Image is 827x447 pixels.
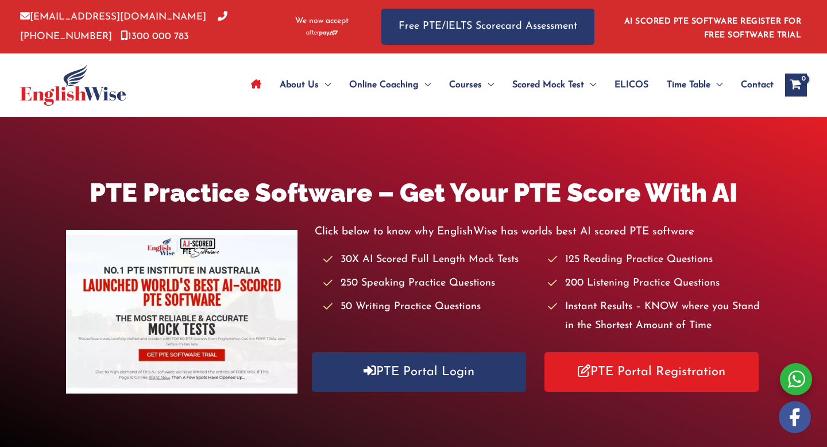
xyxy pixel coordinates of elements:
span: Contact [741,65,774,105]
a: [PHONE_NUMBER] [20,12,227,41]
h1: PTE Practice Software – Get Your PTE Score With AI [66,175,761,211]
a: Scored Mock TestMenu Toggle [503,65,605,105]
span: Menu Toggle [419,65,431,105]
li: Instant Results – KNOW where you Stand in the Shortest Amount of Time [548,298,761,336]
a: [EMAIL_ADDRESS][DOMAIN_NAME] [20,12,206,22]
span: Time Table [667,65,710,105]
li: 200 Listening Practice Questions [548,274,761,293]
span: Menu Toggle [584,65,596,105]
li: 50 Writing Practice Questions [323,298,536,317]
p: Click below to know why EnglishWise has worlds best AI scored PTE software [315,222,760,241]
a: AI SCORED PTE SOFTWARE REGISTER FOR FREE SOFTWARE TRIAL [624,17,802,40]
span: Courses [449,65,482,105]
a: ELICOS [605,65,658,105]
span: Menu Toggle [482,65,494,105]
a: Online CoachingMenu Toggle [340,65,440,105]
a: PTE Portal Registration [544,352,759,392]
span: Scored Mock Test [512,65,584,105]
span: Menu Toggle [319,65,331,105]
a: View Shopping Cart, empty [785,74,807,97]
li: 30X AI Scored Full Length Mock Tests [323,251,536,269]
span: ELICOS [615,65,648,105]
img: Afterpay-Logo [306,30,338,36]
a: Time TableMenu Toggle [658,65,732,105]
a: About UsMenu Toggle [270,65,340,105]
a: PTE Portal Login [312,352,526,392]
span: Online Coaching [349,65,419,105]
img: white-facebook.png [779,401,811,433]
li: 250 Speaking Practice Questions [323,274,536,293]
span: Menu Toggle [710,65,722,105]
nav: Site Navigation: Main Menu [242,65,774,105]
span: We now accept [295,16,349,27]
a: 1300 000 783 [121,32,189,41]
img: cropped-ew-logo [20,64,126,106]
aside: Header Widget 1 [617,8,807,45]
a: Contact [732,65,774,105]
a: Free PTE/IELTS Scorecard Assessment [381,9,594,45]
img: pte-institute-main [66,230,297,394]
a: CoursesMenu Toggle [440,65,503,105]
span: About Us [280,65,319,105]
li: 125 Reading Practice Questions [548,251,761,269]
